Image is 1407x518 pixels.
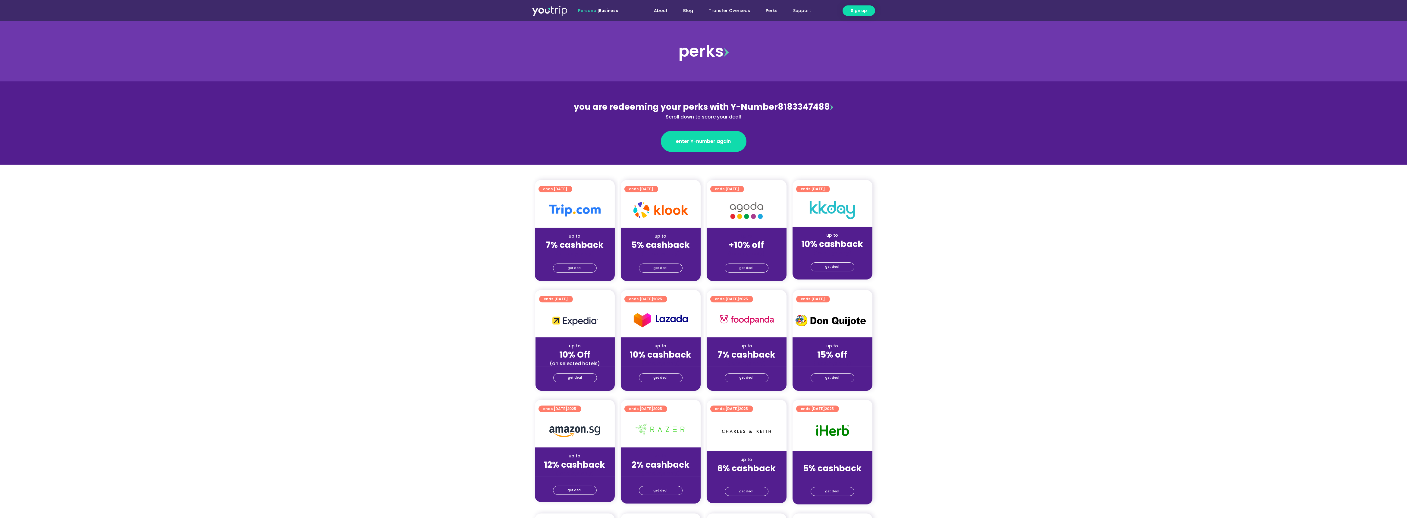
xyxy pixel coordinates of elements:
a: Business [599,8,618,14]
a: ends [DATE] [796,186,830,192]
span: ends [DATE] [715,296,748,302]
a: get deal [811,262,854,271]
span: get deal [740,487,754,496]
a: ends [DATE] [796,296,830,302]
strong: 6% cashback [717,463,776,474]
span: get deal [654,486,668,495]
div: (for stays only) [711,360,782,367]
div: up to [797,456,868,463]
span: enter Y-number again [676,138,731,145]
a: get deal [725,264,768,273]
div: (for stays only) [797,250,868,256]
div: (for stays only) [711,474,782,480]
a: ends [DATE]2025 [539,406,581,412]
div: (for stays only) [540,470,610,477]
a: Perks [758,5,786,16]
a: get deal [639,264,683,273]
span: 2025 [653,296,662,302]
strong: 15% off [818,349,847,361]
strong: 10% cashback [802,238,863,250]
span: ends [DATE] [801,296,825,302]
strong: 7% cashback [546,239,604,251]
span: | [578,8,618,14]
span: get deal [825,374,840,382]
div: up to [540,453,610,459]
strong: +10% off [729,239,764,251]
a: get deal [639,486,683,495]
span: ends [DATE] [715,406,748,412]
div: up to [797,232,868,238]
strong: 5% cashback [631,239,690,251]
span: 2025 [825,406,834,411]
div: up to [540,233,610,239]
a: ends [DATE] [624,186,658,192]
div: (for stays only) [626,251,696,257]
a: get deal [725,373,768,382]
a: Blog [676,5,701,16]
strong: 10% Off [560,349,591,361]
a: get deal [553,264,597,273]
span: get deal [568,374,582,382]
a: ends [DATE]2025 [796,406,839,412]
span: Personal [578,8,598,14]
a: get deal [811,487,854,496]
div: (for stays only) [797,360,868,367]
nav: Menu [635,5,819,16]
div: up to [711,456,782,463]
div: up to [711,343,782,349]
span: ends [DATE] [629,296,662,302]
div: up to [626,453,696,459]
span: you are redeeming your perks with Y-Number [574,101,778,113]
strong: 7% cashback [718,349,775,361]
strong: 12% cashback [544,459,605,471]
span: get deal [568,264,582,272]
span: ends [DATE] [544,296,568,302]
a: About [646,5,676,16]
span: 2025 [567,406,576,411]
span: get deal [740,264,754,272]
a: enter Y-number again [661,131,746,152]
span: up to [741,233,752,239]
span: get deal [825,263,840,271]
span: get deal [654,374,668,382]
span: ends [DATE] [715,186,739,192]
a: ends [DATE]2025 [624,406,667,412]
a: get deal [811,373,854,382]
span: Sign up [851,8,867,14]
span: get deal [568,486,582,494]
a: get deal [553,486,597,495]
div: 8183347488 [573,101,834,121]
span: ends [DATE] [629,186,653,192]
div: (for stays only) [626,360,696,367]
span: get deal [654,264,668,272]
div: (for stays only) [626,470,696,477]
div: (for stays only) [711,251,782,257]
a: ends [DATE] [710,186,744,192]
span: ends [DATE] [543,186,567,192]
span: ends [DATE] [629,406,662,412]
div: (for stays only) [540,251,610,257]
span: ends [DATE] [801,186,825,192]
span: ends [DATE] [543,406,576,412]
a: Sign up [843,5,875,16]
div: Scroll down to score your deal! [573,113,834,121]
div: up to [626,343,696,349]
div: up to [540,343,610,349]
a: ends [DATE]2025 [710,406,753,412]
strong: 5% cashback [803,463,862,474]
strong: 10% cashback [630,349,692,361]
span: 2025 [739,406,748,411]
div: up to [626,233,696,239]
a: ends [DATE] [539,186,572,192]
span: get deal [740,374,754,382]
a: Transfer Overseas [701,5,758,16]
a: get deal [725,487,768,496]
div: (for stays only) [797,474,868,480]
a: get deal [553,373,597,382]
span: 2025 [739,296,748,302]
div: (on selected hotels) [540,360,610,367]
a: ends [DATE]2025 [710,296,753,302]
a: ends [DATE]2025 [624,296,667,302]
a: get deal [639,373,683,382]
a: Support [786,5,819,16]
